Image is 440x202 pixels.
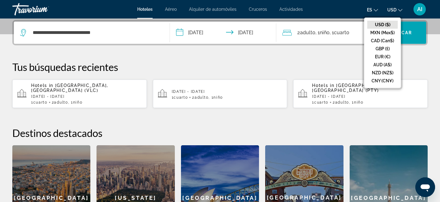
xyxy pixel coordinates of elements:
[31,83,108,93] span: [GEOGRAPHIC_DATA], [GEOGRAPHIC_DATA] (VLC)
[297,28,315,37] span: 2
[279,7,303,12] a: Actividades
[172,89,282,94] p: [DATE] - [DATE]
[415,177,435,197] iframe: Botón para iniciar la ventana de mensajería
[213,95,223,100] span: Niño
[312,83,334,88] span: Hotels in
[314,100,328,105] span: Cuarto
[333,100,349,105] span: 2
[170,22,276,44] button: Check-in date: Oct 8, 2025 Check-out date: Oct 11, 2025
[387,5,402,14] button: Change currency
[334,30,349,35] span: Cuarto
[276,22,376,44] button: Travelers: 2 adults, 1 child
[367,61,398,69] button: AUD (A$)
[12,1,74,17] a: Travorium
[165,7,177,12] a: Aéreo
[367,5,378,14] button: Change language
[12,79,147,108] button: Hotels in [GEOGRAPHIC_DATA], [GEOGRAPHIC_DATA] (VLC)[DATE] - [DATE]1Cuarto2Adulto, 1Niño
[153,79,287,108] button: [DATE] - [DATE]1Cuarto2Adulto, 1Niño
[189,7,236,12] a: Alquiler de automóviles
[367,7,372,12] span: es
[172,95,188,100] span: 1
[315,28,330,37] span: , 1
[367,21,398,29] button: USD ($)
[367,77,398,85] button: CNY (CN¥)
[387,7,397,12] span: USD
[367,69,398,77] button: NZD (NZ$)
[208,95,223,100] span: , 1
[335,100,349,105] span: Adulto
[31,94,142,99] p: [DATE] - [DATE]
[293,79,428,108] button: Hotels in [GEOGRAPHIC_DATA], [GEOGRAPHIC_DATA] (PTY)[DATE] - [DATE]1Cuarto2Adulto, 1Niño
[412,3,428,16] button: User Menu
[367,45,398,53] button: GBP (£)
[312,100,328,105] span: 1
[195,95,208,100] span: Adulto
[312,83,389,93] span: [GEOGRAPHIC_DATA], [GEOGRAPHIC_DATA] (PTY)
[312,94,423,99] p: [DATE] - [DATE]
[367,53,398,61] button: EUR (€)
[367,29,398,37] button: MXN (Mex$)
[174,95,188,100] span: Cuarto
[137,7,153,12] a: Hoteles
[349,100,364,105] span: , 1
[31,83,53,88] span: Hotels in
[417,6,422,12] span: AI
[12,127,428,139] h2: Destinos destacados
[249,7,267,12] a: Cruceros
[192,95,208,100] span: 2
[14,22,426,44] div: Search widget
[33,100,47,105] span: Cuarto
[300,30,315,35] span: Adulto
[73,100,83,105] span: Niño
[52,100,68,105] span: 2
[68,100,83,105] span: , 1
[354,100,364,105] span: Niño
[54,100,68,105] span: Adulto
[12,61,428,73] p: Tus búsquedas recientes
[320,30,330,35] span: Niño
[330,28,349,37] span: , 1
[367,37,398,45] button: CAD (Can$)
[31,100,47,105] span: 1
